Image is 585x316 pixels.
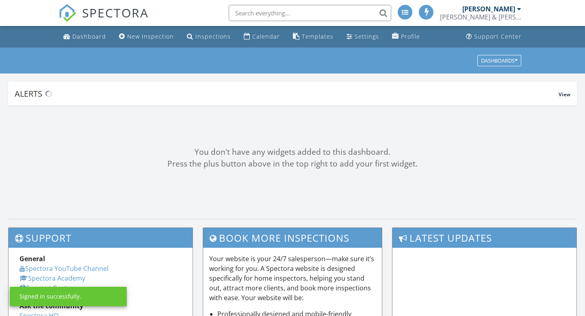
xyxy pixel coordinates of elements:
[440,13,521,21] div: Bryan & Bryan Inspections
[9,228,193,248] h3: Support
[463,29,525,44] a: Support Center
[19,292,81,301] div: Signed in successfully.
[209,254,376,303] p: Your website is your 24/7 salesperson—make sure it’s working for you. A Spectora website is desig...
[184,29,234,44] a: Inspections
[481,58,518,63] div: Dashboards
[229,5,391,21] input: Search everything...
[477,55,521,66] button: Dashboards
[58,4,76,22] img: The Best Home Inspection Software - Spectora
[462,5,515,13] div: [PERSON_NAME]
[203,228,382,248] h3: Book More Inspections
[116,29,177,44] a: New Inspection
[8,146,577,158] div: You don't have any widgets added to this dashboard.
[127,32,174,40] div: New Inspection
[15,88,559,99] div: Alerts
[60,29,109,44] a: Dashboard
[19,264,108,273] a: Spectora YouTube Channel
[82,4,149,21] span: SPECTORA
[72,32,106,40] div: Dashboard
[343,29,382,44] a: Settings
[559,91,570,98] span: View
[8,158,577,170] div: Press the plus button above in the top right to add your first widget.
[19,284,74,292] a: Support Center
[19,254,45,263] strong: General
[474,32,522,40] div: Support Center
[252,32,280,40] div: Calendar
[302,32,334,40] div: Templates
[389,29,423,44] a: Company Profile
[290,29,337,44] a: Templates
[195,32,231,40] div: Inspections
[392,228,576,248] h3: Latest Updates
[240,29,283,44] a: Calendar
[58,11,149,28] a: SPECTORA
[355,32,379,40] div: Settings
[401,32,420,40] div: Profile
[19,274,85,283] a: Spectora Academy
